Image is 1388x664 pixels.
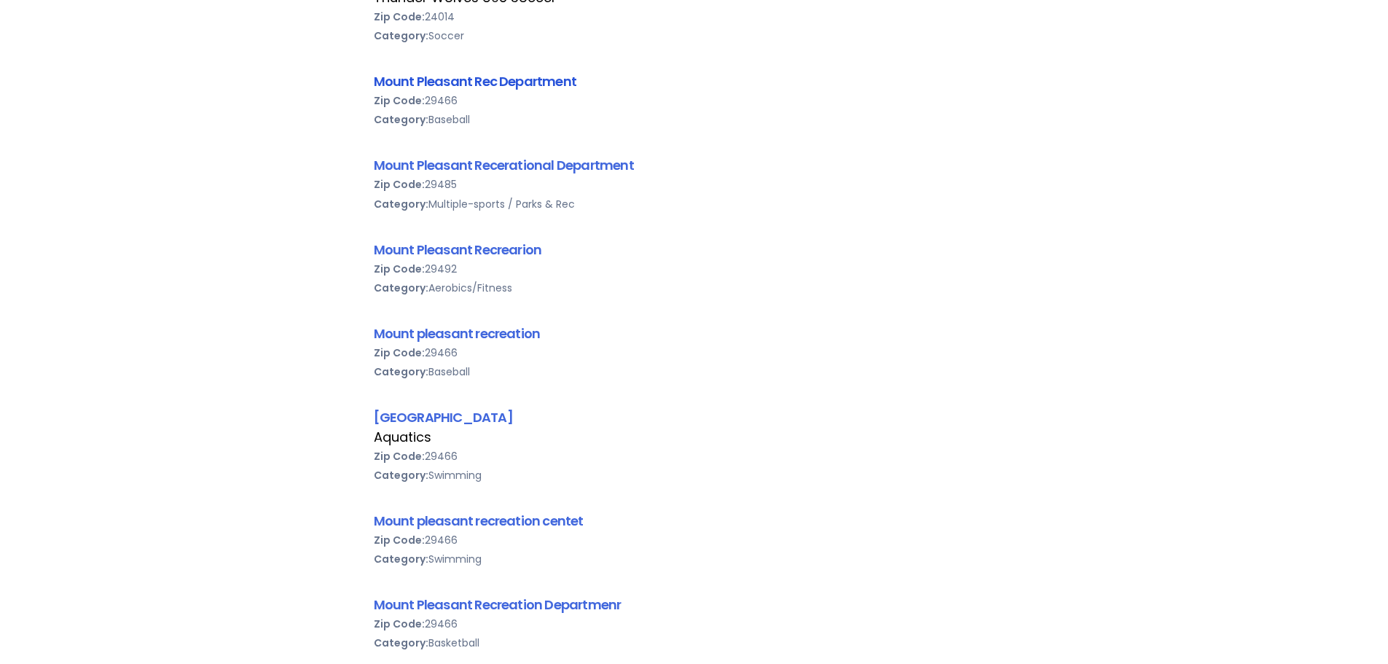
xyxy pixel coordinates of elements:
b: Zip Code: [374,345,425,360]
a: Mount Pleasant Rec Department [374,72,577,90]
div: Baseball [374,362,1015,381]
div: Soccer [374,26,1015,45]
div: Aerobics/Fitness [374,278,1015,297]
b: Zip Code: [374,93,425,108]
div: 29492 [374,259,1015,278]
b: Category: [374,636,428,650]
b: Zip Code: [374,533,425,547]
b: Category: [374,197,428,211]
b: Zip Code: [374,177,425,192]
div: Mount pleasant recreation [374,324,1015,343]
b: Category: [374,552,428,566]
div: Aquatics [374,428,1015,447]
a: Mount Pleasant Recrearion [374,241,542,259]
b: Category: [374,112,428,127]
b: Category: [374,468,428,483]
b: Zip Code: [374,449,425,464]
b: Category: [374,28,428,43]
div: Mount Pleasant Recreation Departmenr [374,595,1015,614]
div: Mount pleasant recreation centet [374,511,1015,531]
div: 29466 [374,343,1015,362]
b: Category: [374,364,428,379]
b: Category: [374,281,428,295]
div: Mount Pleasant Rec Department [374,71,1015,91]
div: Mount Pleasant Recerational Department [374,155,1015,175]
b: Zip Code: [374,262,425,276]
a: [GEOGRAPHIC_DATA] [374,408,513,426]
div: Multiple-sports / Parks & Rec [374,195,1015,214]
div: 29485 [374,175,1015,194]
b: Zip Code: [374,9,425,24]
a: Mount Pleasant Recerational Department [374,156,634,174]
a: Mount pleasant recreation centet [374,512,584,530]
div: Mount Pleasant Recrearion [374,240,1015,259]
div: 29466 [374,531,1015,550]
div: Swimming [374,466,1015,485]
div: 29466 [374,447,1015,466]
a: Mount pleasant recreation [374,324,541,343]
div: [GEOGRAPHIC_DATA] [374,407,1015,427]
div: Swimming [374,550,1015,569]
div: 29466 [374,614,1015,633]
div: 29466 [374,91,1015,110]
div: Baseball [374,110,1015,129]
div: Basketball [374,633,1015,652]
b: Zip Code: [374,617,425,631]
a: Mount Pleasant Recreation Departmenr [374,595,622,614]
div: 24014 [374,7,1015,26]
